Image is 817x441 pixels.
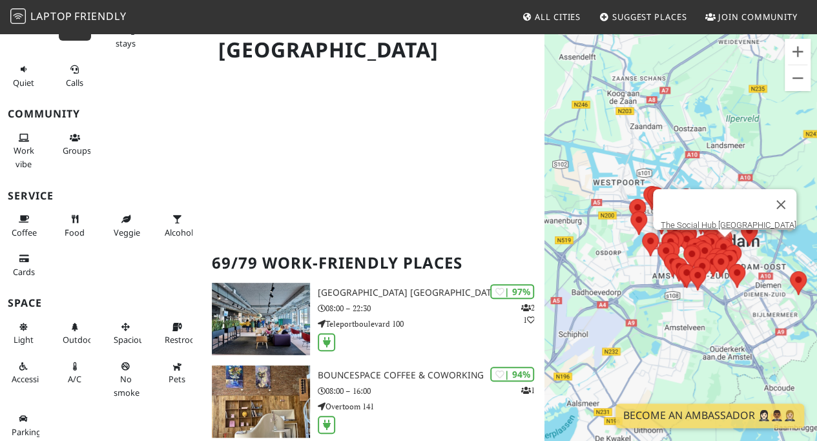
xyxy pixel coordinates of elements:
[318,287,544,298] h3: [GEOGRAPHIC_DATA] [GEOGRAPHIC_DATA]
[169,373,185,385] span: Pet friendly
[12,426,41,438] span: Parking
[68,373,81,385] span: Air conditioned
[66,77,83,88] span: Video/audio calls
[765,189,796,220] button: Close
[318,370,544,381] h3: BounceSpace Coffee & Coworking
[521,384,534,396] p: 1
[208,32,542,68] h1: [GEOGRAPHIC_DATA]
[318,318,544,330] p: Teleportboulevard 100
[490,284,534,299] div: | 97%
[161,209,193,243] button: Alcohol
[8,59,40,93] button: Quiet
[8,356,40,390] button: Accessible
[165,334,203,345] span: Restroom
[110,316,142,351] button: Spacious
[785,65,811,91] button: Zoom out
[114,227,140,238] span: Veggie
[517,5,586,28] a: All Cities
[594,5,692,28] a: Suggest Places
[63,145,91,156] span: Group tables
[212,243,537,283] h2: 69/79 Work-Friendly Places
[700,5,803,28] a: Join Community
[10,6,127,28] a: LaptopFriendly LaptopFriendly
[14,334,34,345] span: Natural light
[161,356,193,390] button: Pets
[59,316,91,351] button: Outdoor
[8,209,40,243] button: Coffee
[12,227,37,238] span: Coffee
[110,209,142,243] button: Veggie
[59,59,91,93] button: Calls
[318,302,544,314] p: 08:00 – 22:30
[8,248,40,282] button: Cards
[785,39,811,65] button: Zoom in
[204,283,544,355] a: Aristo Meeting Center Amsterdam | 97% 21 [GEOGRAPHIC_DATA] [GEOGRAPHIC_DATA] 08:00 – 22:30 Telepo...
[521,302,534,326] p: 2 1
[116,24,136,48] span: Long stays
[74,9,126,23] span: Friendly
[490,367,534,382] div: | 94%
[204,365,544,438] a: BounceSpace Coffee & Coworking | 94% 1 BounceSpace Coffee & Coworking 08:00 – 16:00 Overtoom 141
[13,266,35,278] span: Credit cards
[13,77,34,88] span: Quiet
[59,127,91,161] button: Groups
[110,356,142,403] button: No smoke
[718,11,798,23] span: Join Community
[10,8,26,24] img: LaptopFriendly
[535,11,581,23] span: All Cities
[8,127,40,174] button: Work vibe
[8,190,196,202] h3: Service
[8,297,196,309] h3: Space
[12,373,50,385] span: Accessible
[165,227,193,238] span: Alcohol
[318,400,544,413] p: Overtoom 141
[14,145,34,169] span: People working
[612,11,687,23] span: Suggest Places
[8,108,196,120] h3: Community
[212,283,310,355] img: Aristo Meeting Center Amsterdam
[8,316,40,351] button: Light
[59,209,91,243] button: Food
[161,316,193,351] button: Restroom
[59,356,91,390] button: A/C
[30,9,72,23] span: Laptop
[661,220,796,230] a: The Social Hub [GEOGRAPHIC_DATA]
[114,334,148,345] span: Spacious
[212,365,310,438] img: BounceSpace Coffee & Coworking
[63,334,96,345] span: Outdoor area
[318,385,544,397] p: 08:00 – 16:00
[65,227,85,238] span: Food
[114,373,140,398] span: Smoke free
